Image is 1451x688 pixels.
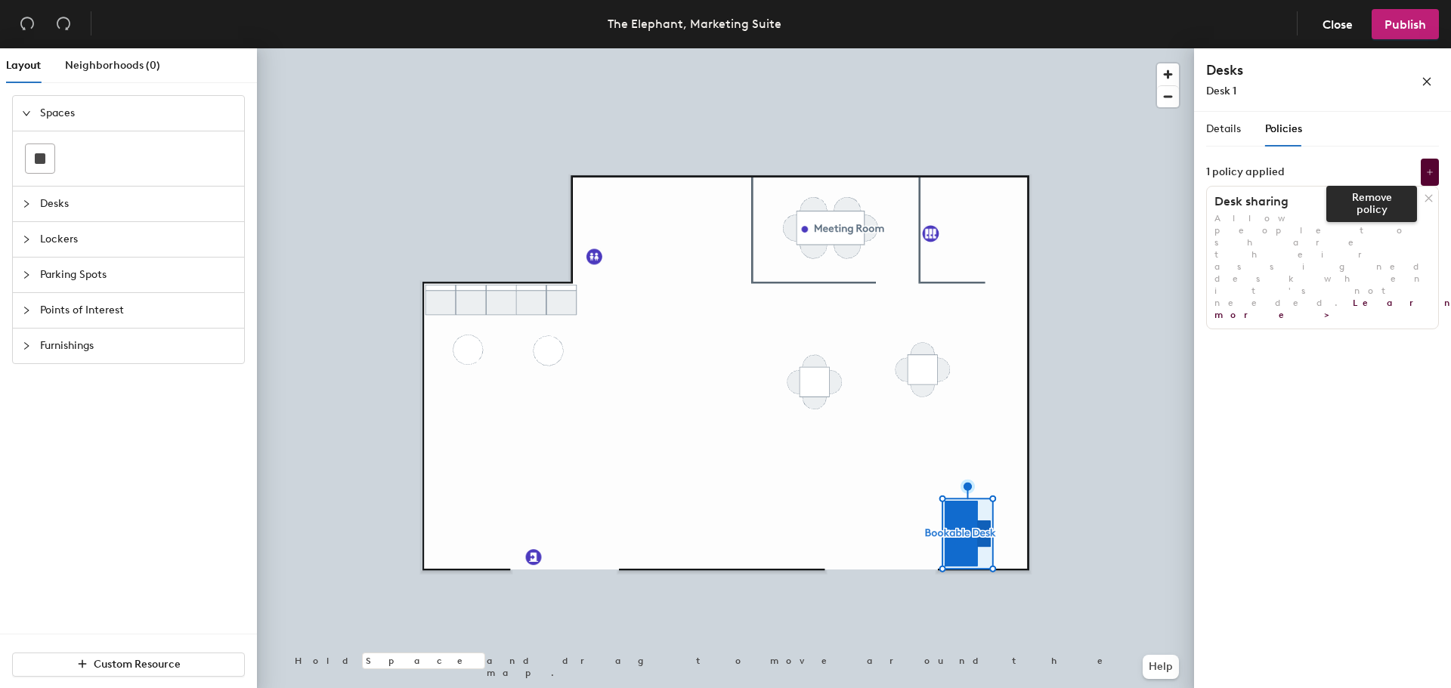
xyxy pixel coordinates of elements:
[1206,122,1241,135] span: Details
[65,59,160,72] span: Neighborhoods (0)
[94,658,181,671] span: Custom Resource
[22,341,31,350] span: collapsed
[1372,9,1439,39] button: Publish
[40,96,235,131] span: Spaces
[1323,17,1353,32] span: Close
[12,9,42,39] button: Undo (⌘ + Z)
[1206,60,1372,80] h4: Desks
[1206,166,1285,178] div: 1 policy applied
[1206,85,1236,97] span: Desk 1
[40,293,235,328] span: Points of Interest
[1207,194,1425,209] h1: Desk sharing
[1384,17,1426,32] span: Publish
[22,109,31,118] span: expanded
[1143,655,1179,679] button: Help
[6,59,41,72] span: Layout
[608,14,781,33] div: The Elephant, Marketing Suite
[22,270,31,279] span: collapsed
[40,222,235,257] span: Lockers
[40,329,235,363] span: Furnishings
[40,187,235,221] span: Desks
[22,199,31,208] span: collapsed
[1265,122,1302,135] span: Policies
[22,235,31,244] span: collapsed
[48,9,79,39] button: Redo (⌘ + ⇧ + Z)
[22,306,31,315] span: collapsed
[1310,9,1366,39] button: Close
[40,258,235,292] span: Parking Spots
[12,653,245,677] button: Custom Resource
[20,16,35,31] span: undo
[1422,76,1432,87] span: close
